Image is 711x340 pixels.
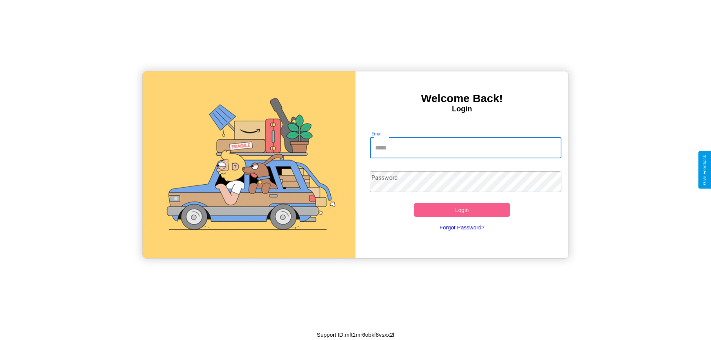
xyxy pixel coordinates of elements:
[317,330,394,340] p: Support ID: mft1mr6obkf8vsxx2l
[143,71,355,258] img: gif
[355,92,568,105] h3: Welcome Back!
[702,155,707,185] div: Give Feedback
[414,203,510,217] button: Login
[366,217,558,238] a: Forgot Password?
[355,105,568,113] h4: Login
[371,131,383,137] label: Email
